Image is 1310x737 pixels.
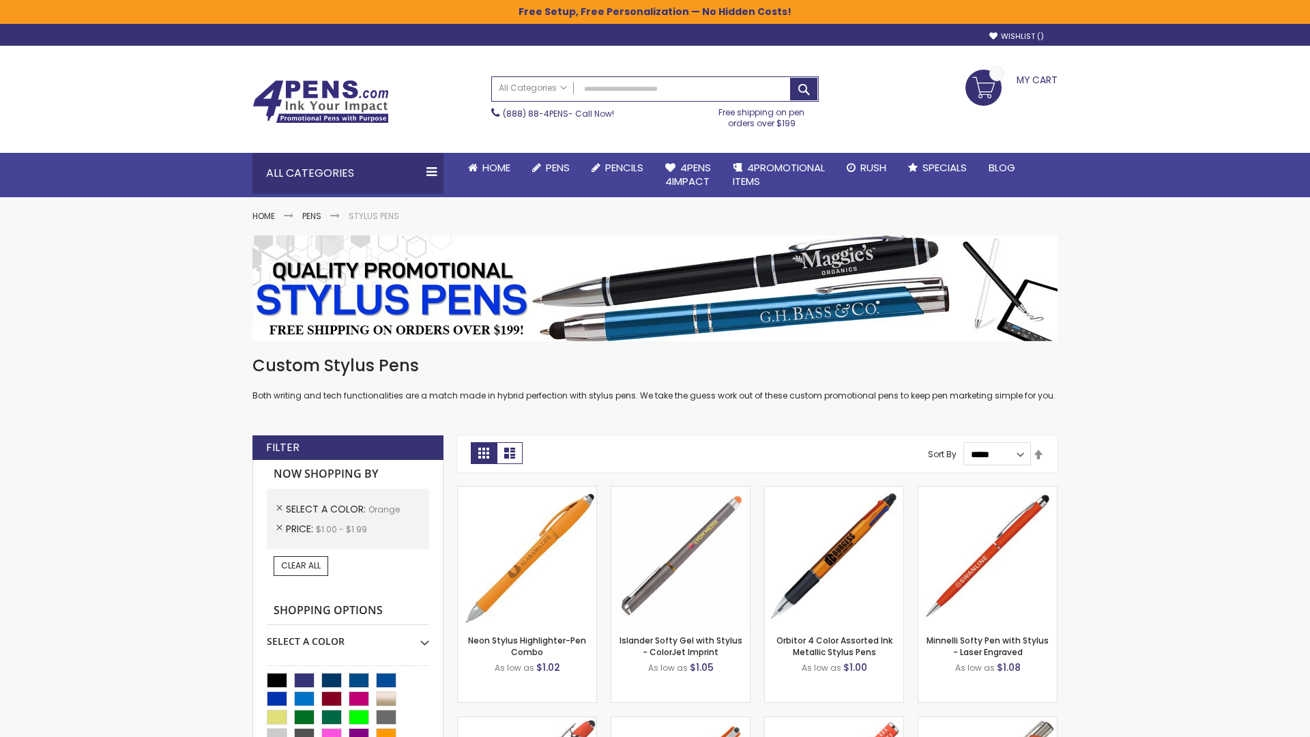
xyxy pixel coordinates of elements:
[765,487,903,625] img: Orbitor 4 Color Assorted Ink Metallic Stylus Pens-Orange
[252,355,1058,402] div: Both writing and tech functionalities are a match made in hybrid perfection with stylus pens. We ...
[776,635,892,657] a: Orbitor 4 Color Assorted Ink Metallic Stylus Pens
[471,442,497,464] strong: Grid
[922,160,967,175] span: Specials
[281,560,321,571] span: Clear All
[492,77,574,100] a: All Categories
[665,160,711,188] span: 4Pens 4impact
[536,661,560,674] span: $1.02
[955,662,995,674] span: As low as
[897,153,978,183] a: Specials
[611,487,750,625] img: Islander Softy Gel with Stylus - ColorJet Imprint-Orange
[468,635,586,657] a: Neon Stylus Highlighter-Pen Combo
[989,31,1044,42] a: Wishlist
[252,153,443,194] div: All Categories
[368,504,400,515] span: Orange
[722,153,836,197] a: 4PROMOTIONALITEMS
[918,486,1057,497] a: Minnelli Softy Pen with Stylus - Laser Engraved-Orange
[648,662,688,674] span: As low as
[997,661,1021,674] span: $1.08
[302,210,321,222] a: Pens
[495,662,534,674] span: As low as
[458,486,596,497] a: Neon Stylus Highlighter-Pen Combo-Orange
[267,596,429,626] strong: Shopping Options
[928,448,957,460] label: Sort By
[918,487,1057,625] img: Minnelli Softy Pen with Stylus - Laser Engraved-Orange
[482,160,510,175] span: Home
[927,635,1049,657] a: Minnelli Softy Pen with Stylus - Laser Engraved
[457,153,521,183] a: Home
[267,625,429,648] div: Select A Color
[521,153,581,183] a: Pens
[989,160,1015,175] span: Blog
[503,108,568,119] a: (888) 88-4PENS
[611,486,750,497] a: Islander Softy Gel with Stylus - ColorJet Imprint-Orange
[843,661,867,674] span: $1.00
[503,108,614,119] span: - Call Now!
[252,235,1058,341] img: Stylus Pens
[349,210,399,222] strong: Stylus Pens
[836,153,897,183] a: Rush
[252,210,275,222] a: Home
[918,717,1057,728] a: Tres-Chic Softy Brights with Stylus Pen - Laser-Orange
[286,502,368,516] span: Select A Color
[546,160,570,175] span: Pens
[860,160,886,175] span: Rush
[978,153,1026,183] a: Blog
[733,160,825,188] span: 4PROMOTIONAL ITEMS
[252,80,389,124] img: 4Pens Custom Pens and Promotional Products
[654,153,722,197] a: 4Pens4impact
[690,661,714,674] span: $1.05
[499,83,567,93] span: All Categories
[458,717,596,728] a: 4P-MS8B-Orange
[252,355,1058,377] h1: Custom Stylus Pens
[286,522,316,536] span: Price
[458,487,596,625] img: Neon Stylus Highlighter-Pen Combo-Orange
[267,460,429,489] strong: Now Shopping by
[765,717,903,728] a: Marin Softy Pen with Stylus - Laser Engraved-Orange
[802,662,841,674] span: As low as
[581,153,654,183] a: Pencils
[605,160,643,175] span: Pencils
[266,440,300,455] strong: Filter
[705,102,819,129] div: Free shipping on pen orders over $199
[274,556,328,575] a: Clear All
[620,635,742,657] a: Islander Softy Gel with Stylus - ColorJet Imprint
[765,486,903,497] a: Orbitor 4 Color Assorted Ink Metallic Stylus Pens-Orange
[611,717,750,728] a: Avendale Velvet Touch Stylus Gel Pen-Orange
[316,523,367,535] span: $1.00 - $1.99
